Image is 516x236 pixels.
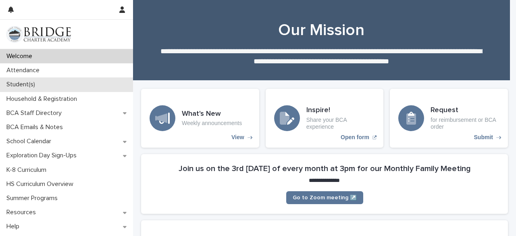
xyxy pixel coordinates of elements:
p: School Calendar [3,138,58,145]
img: V1C1m3IdTEidaUdm9Hs0 [6,26,71,42]
a: Submit [390,89,508,148]
p: Weekly announcements [182,120,242,127]
p: for reimbursement or BCA order [431,117,499,130]
a: Open form [266,89,384,148]
p: Summer Programs [3,194,64,202]
p: BCA Emails & Notes [3,123,69,131]
h3: What's New [182,110,242,119]
a: Go to Zoom meeting ↗️ [286,191,363,204]
p: K-8 Curriculum [3,166,53,174]
p: View [231,134,244,141]
p: Welcome [3,52,39,60]
p: Attendance [3,67,46,74]
p: Share your BCA experience [306,117,375,130]
h3: Request [431,106,499,115]
p: Help [3,223,26,230]
p: Student(s) [3,81,42,88]
h1: Our Mission [141,21,502,40]
p: Open form [341,134,369,141]
h2: Join us on the 3rd [DATE] of every month at 3pm for our Monthly Family Meeting [179,164,471,173]
p: BCA Staff Directory [3,109,68,117]
p: Exploration Day Sign-Ups [3,152,83,159]
a: View [141,89,259,148]
p: Resources [3,209,42,216]
h3: Inspire! [306,106,375,115]
p: Submit [474,134,493,141]
p: Household & Registration [3,95,83,103]
p: HS Curriculum Overview [3,180,80,188]
span: Go to Zoom meeting ↗️ [293,195,357,200]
